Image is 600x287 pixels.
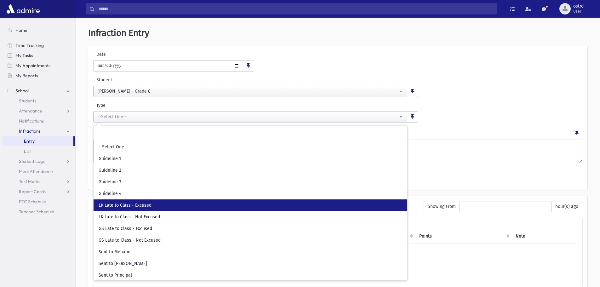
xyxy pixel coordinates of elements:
a: Student Logs [3,156,75,166]
a: Teacher Schedule [3,207,75,217]
h6: Recently Entered [93,201,417,207]
a: My Reports [3,71,75,81]
span: Test Marks [19,179,40,184]
span: User [573,9,584,14]
a: My Tasks [3,50,75,60]
a: Infractions [3,126,75,136]
span: --Select One-- [99,144,128,150]
label: Type [93,102,256,109]
a: Attendance [3,106,75,116]
label: Date [93,51,147,58]
label: Student [93,77,310,83]
span: LK Late to Class - Excused [99,202,151,209]
img: AdmirePro [5,3,41,15]
span: Sent to [PERSON_NAME] [99,261,147,267]
span: Teacher Schedule [19,209,54,215]
span: My Appointments [15,63,50,68]
span: Guideline 3 [99,179,121,185]
a: Time Tracking [3,40,75,50]
div: --Select One-- [98,113,398,120]
a: School [3,86,75,96]
span: Infractions [19,128,41,134]
button: Kaufman, Moshe Aryeh - Grade 8 [94,86,407,97]
a: Report Cards [3,187,75,197]
span: Entry [24,138,35,144]
span: Time Tracking [15,43,44,48]
span: PTC Schedule [19,199,46,204]
span: Attendance [19,108,42,114]
a: List [3,146,75,156]
label: Note [93,128,103,136]
span: Sent to Principal [99,272,132,278]
button: --Select One-- [94,111,407,123]
span: Meal Attendance [19,169,53,174]
a: My Appointments [3,60,75,71]
span: Sent to Menahel [99,249,132,255]
span: Notifications [19,118,44,124]
span: hour(s) ago [551,201,582,212]
span: Infraction Entry [88,28,149,38]
div: [PERSON_NAME] - Grade 8 [98,88,398,95]
a: PTC Schedule [3,197,75,207]
th: Points: activate to sort column ascending [415,229,512,244]
span: GS Late to Class - Not Excused [99,237,161,244]
span: Student Logs [19,158,45,164]
span: Showing From [424,201,460,212]
span: Guideline 1 [99,156,121,162]
input: Search [96,129,405,140]
span: School [15,88,29,94]
a: Students [3,96,75,106]
th: Note [512,229,577,244]
span: ostrd [573,4,584,9]
span: My Reports [15,73,38,78]
span: Guideline 2 [99,167,121,174]
span: My Tasks [15,53,33,58]
span: Report Cards [19,189,46,194]
span: Students [19,98,36,104]
input: Search [95,3,497,14]
span: List [24,148,31,154]
span: GS Late to Class - Excused [99,226,152,232]
span: Home [15,27,27,33]
a: Test Marks [3,176,75,187]
a: Home [3,25,75,35]
a: Meal Attendance [3,166,75,176]
span: Guideline 4 [99,191,121,197]
a: Entry [3,136,73,146]
span: LK Late to Class - Not Excused [99,214,160,220]
a: Notifications [3,116,75,126]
